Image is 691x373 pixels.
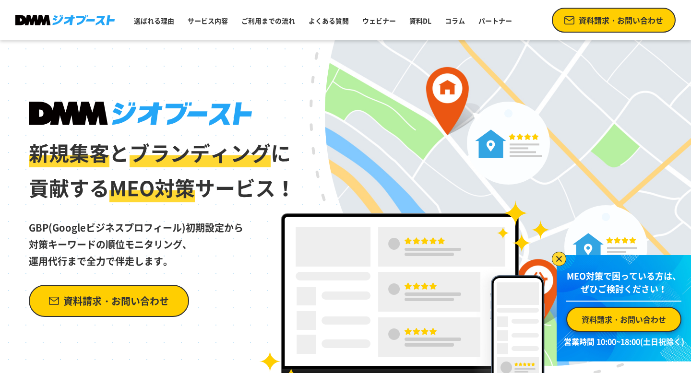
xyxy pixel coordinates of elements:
a: ご利用までの流れ [238,12,299,29]
a: 資料請求・お問い合わせ [552,8,676,33]
a: サービス内容 [184,12,232,29]
img: バナーを閉じる [552,252,566,266]
span: 新規集客 [29,138,109,167]
p: MEO対策で困っている方は、 ぜひご検討ください！ [566,269,681,302]
p: GBP(Googleビジネスプロフィール)初期設定から 対策キーワードの順位モニタリング、 運用代行まで全力で伴走します。 [29,206,297,269]
a: 資料請求・お問い合わせ [566,307,681,332]
img: DMMジオブースト [15,15,115,25]
a: パートナー [475,12,516,29]
span: MEO対策 [109,173,195,202]
span: ブランディング [130,138,271,167]
a: ウェビナー [358,12,400,29]
a: 資料請求・お問い合わせ [29,285,189,317]
span: 資料請求・お問い合わせ [582,314,666,325]
a: 選ばれる理由 [130,12,178,29]
p: 営業時間 10:00~18:00(土日祝除く) [562,336,685,347]
a: コラム [441,12,469,29]
img: DMMジオブースト [29,102,252,126]
a: 資料DL [405,12,435,29]
span: 資料請求・お問い合わせ [579,14,663,26]
a: よくある質問 [305,12,353,29]
h1: と に 貢献する サービス！ [29,102,297,206]
span: 資料請求・お問い合わせ [63,292,169,309]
